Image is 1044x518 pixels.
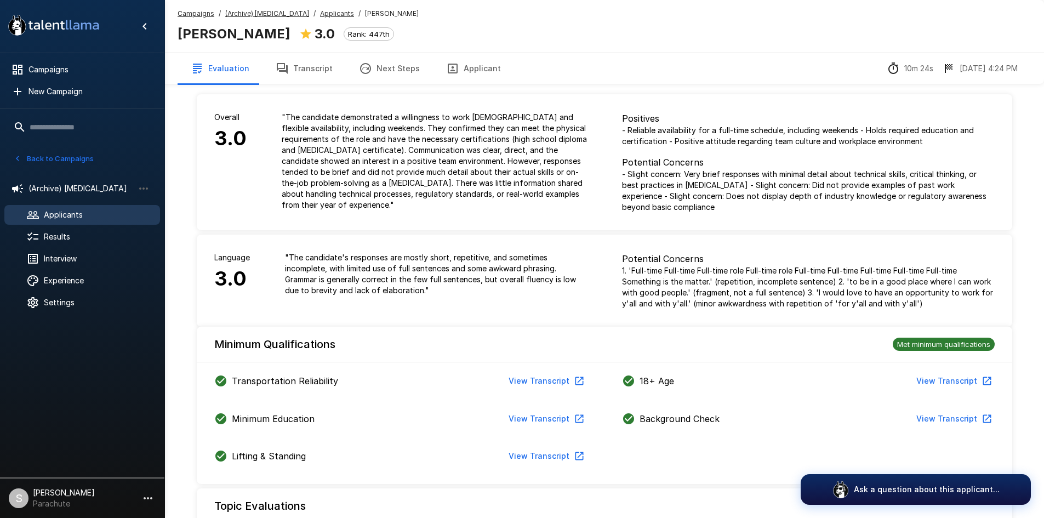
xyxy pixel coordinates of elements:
div: The date and time when the interview was completed [942,62,1018,75]
p: Overall [214,112,247,123]
p: 18+ Age [640,374,674,388]
p: 10m 24s [904,63,933,74]
button: View Transcript [504,409,587,429]
p: " The candidate's responses are mostly short, repetitive, and sometimes incomplete, with limited ... [285,252,587,296]
button: View Transcript [912,409,995,429]
span: [PERSON_NAME] [365,8,419,19]
h6: 3.0 [214,263,250,295]
p: Positives [622,112,995,125]
b: [PERSON_NAME] [178,26,290,42]
button: Next Steps [346,53,433,84]
h6: Topic Evaluations [214,497,306,515]
p: 1. 'Full-time Full-time Full-time role Full-time role Full-time Full-time Full-time Full-time Ful... [622,265,995,309]
p: Minimum Education [232,412,315,425]
button: View Transcript [504,446,587,466]
p: - Slight concern: Very brief responses with minimal detail about technical skills, critical think... [622,169,995,213]
span: / [219,8,221,19]
h6: 3.0 [214,123,247,155]
u: Campaigns [178,9,214,18]
button: Transcript [263,53,346,84]
button: Ask a question about this applicant... [801,474,1031,505]
button: View Transcript [912,371,995,391]
p: Potential Concerns [622,252,995,265]
b: 3.0 [315,26,335,42]
span: Met minimum qualifications [893,340,995,349]
span: / [313,8,316,19]
div: The time between starting and completing the interview [887,62,933,75]
p: Ask a question about this applicant... [854,484,1000,495]
p: - Reliable availability for a full-time schedule, including weekends - Holds required education a... [622,125,995,147]
p: Language [214,252,250,263]
span: Rank: 447th [344,30,393,38]
span: / [358,8,361,19]
p: Background Check [640,412,720,425]
h6: Minimum Qualifications [214,335,335,353]
p: Potential Concerns [622,156,995,169]
button: View Transcript [504,371,587,391]
p: Lifting & Standing [232,449,306,463]
img: logo_glasses@2x.png [832,481,849,498]
button: Applicant [433,53,514,84]
p: Transportation Reliability [232,374,338,388]
p: [DATE] 4:24 PM [960,63,1018,74]
button: Evaluation [178,53,263,84]
u: Applicants [320,9,354,18]
u: (Archive) [MEDICAL_DATA] [225,9,309,18]
p: " The candidate demonstrated a willingness to work [DEMOGRAPHIC_DATA] and flexible availability, ... [282,112,587,210]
